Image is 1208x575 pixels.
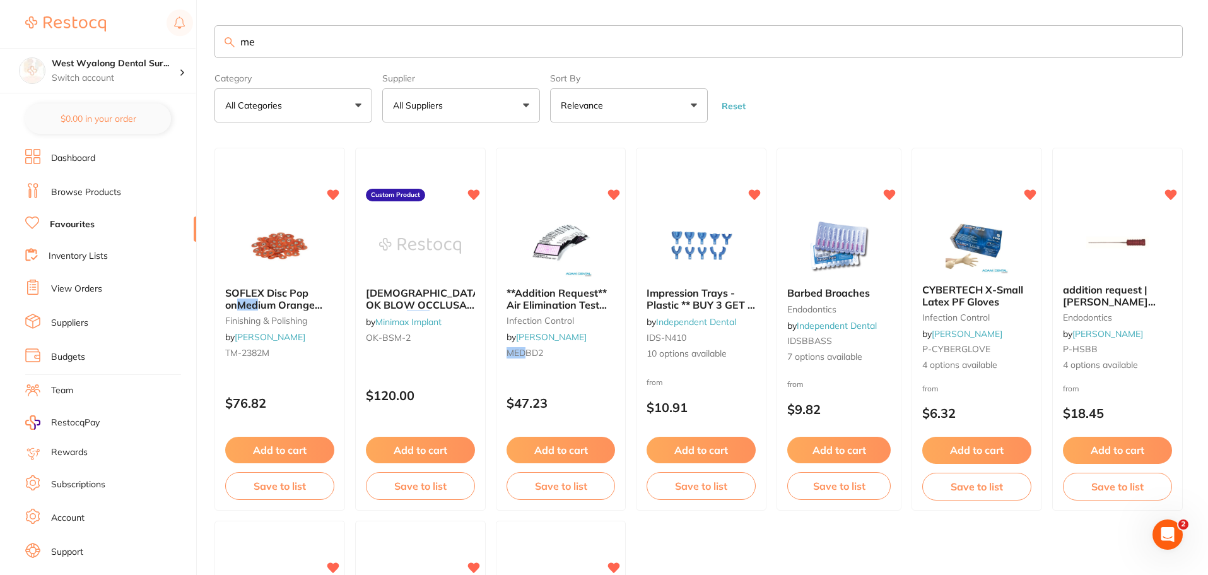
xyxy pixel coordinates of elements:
span: RestocqPay [51,417,100,429]
p: $47.23 [507,396,616,410]
button: Add to cart [507,437,616,463]
span: SOFLEX Disc Pop on [225,287,308,311]
small: finishing & polishing [225,316,334,326]
b: CYBERTECH X-Small Latex PF Gloves [922,284,1031,307]
a: Rewards [51,446,88,459]
small: endodontics [1063,312,1172,323]
img: Impression Trays - Plastic ** BUY 3 GET 1 FREE** [660,214,742,277]
img: JAINTEK OK BLOW OCCLUSAL MIRROR MEDIUM [379,214,461,277]
button: Save to list [647,472,756,500]
span: from [922,384,939,393]
button: All Suppliers [382,88,540,122]
a: Team [51,384,73,397]
span: by [225,331,305,343]
span: 7 options available [787,351,891,364]
em: MED [407,310,430,323]
span: 10 options available [647,348,756,360]
span: 4 options available [922,359,1031,372]
a: Minimax Implant [375,316,442,328]
a: Dashboard [51,152,95,165]
a: Independent Dental [797,320,877,331]
a: Budgets [51,351,85,364]
p: $6.32 [922,406,1031,420]
img: CYBERTECH X-Small Latex PF Gloves [936,211,1018,274]
p: $120.00 [366,388,475,403]
p: All Categories [225,99,287,112]
img: SOFLEX Disc Pop on Medium Orange 1/2" 12.7mm Pack of 85 [238,214,320,277]
iframe: Intercom live chat [1152,519,1183,550]
span: TM-2382M [225,347,269,359]
span: by [1063,328,1143,340]
a: Independent Dental [656,316,736,328]
em: MED [507,347,525,359]
span: Impression Trays - Plastic ** BUY 3 GET 1 FREE** [647,287,755,323]
a: Inventory Lists [49,250,108,263]
span: Barbed Broaches [787,287,870,299]
b: JAINTEK OK BLOW OCCLUSAL MIRROR MEDIUM [366,287,475,311]
img: West Wyalong Dental Surgery (DentalTown 4) [20,58,45,83]
span: P-CYBERGLOVE [922,343,990,355]
button: Add to cart [225,437,334,463]
a: Support [51,546,83,559]
h4: West Wyalong Dental Surgery (DentalTown 4) [52,57,179,70]
button: Save to list [366,472,475,500]
button: Add to cart [1063,437,1172,463]
button: Add to cart [366,437,475,463]
button: Save to list [225,472,334,500]
span: by [647,316,736,328]
b: SOFLEX Disc Pop on Medium Orange 1/2" 12.7mm Pack of 85 [225,287,334,311]
button: All Categories [214,88,372,122]
img: **Addition Request** Air Elimination Test Card Bowie Dick Test 15/bag [520,214,602,277]
b: Barbed Broaches [787,287,891,299]
label: Supplier [382,73,540,83]
span: IDSBBASS [787,335,832,347]
label: Custom Product [366,189,425,201]
small: infection control [922,312,1031,323]
button: Save to list [507,472,616,500]
a: [PERSON_NAME] [1072,328,1143,340]
img: addition request | Henry Schein Barbed Broach - 21mm - Size3 - Red - XF, 10-Pack [1077,211,1159,274]
p: Switch account [52,72,179,85]
button: Add to cart [647,437,756,463]
img: RestocqPay [25,415,40,430]
span: 2 [1178,519,1188,530]
span: by [366,316,442,328]
a: [PERSON_NAME] [516,331,587,343]
b: **Addition Request** Air Elimination Test Card Bowie Dick Test 15/bag [507,287,616,311]
span: P-HSBB [1063,343,1098,355]
label: Sort By [550,73,708,83]
span: from [1063,384,1079,393]
p: $9.82 [787,402,891,417]
a: Suppliers [51,317,88,329]
span: by [507,331,587,343]
img: Barbed Broaches [798,214,880,277]
a: Subscriptions [51,478,105,491]
p: $76.82 [225,396,334,410]
button: Reset [718,100,749,112]
span: by [922,328,1002,340]
span: ium Orange 1/2" 12.7mm Pack of 85 [225,299,325,335]
span: from [647,377,663,387]
button: Add to cart [787,437,891,463]
span: [DEMOGRAPHIC_DATA] OK BLOW OCCLUSAL MIRROR [366,287,484,323]
small: infection control [507,316,616,326]
span: 4 options available [1063,359,1172,372]
a: Restocq Logo [25,9,106,39]
input: Search Favourite Products [214,25,1183,58]
img: Restocq Logo [25,16,106,32]
span: CYBERTECH X-Small Latex PF Gloves [922,283,1023,307]
a: Account [51,512,85,525]
p: Relevance [561,99,608,112]
a: View Orders [51,283,102,295]
a: [PERSON_NAME] [235,331,305,343]
b: Impression Trays - Plastic ** BUY 3 GET 1 FREE** [647,287,756,311]
span: IDS-N410 [647,332,686,343]
a: [PERSON_NAME] [932,328,1002,340]
button: Relevance [550,88,708,122]
small: endodontics [787,304,891,314]
span: from [787,379,804,389]
b: addition request | Henry Schein Barbed Broach - 21mm - Size3 - Red - XF, 10-Pack [1063,284,1172,307]
span: by [787,320,877,331]
a: Browse Products [51,186,121,199]
p: $10.91 [647,400,756,415]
